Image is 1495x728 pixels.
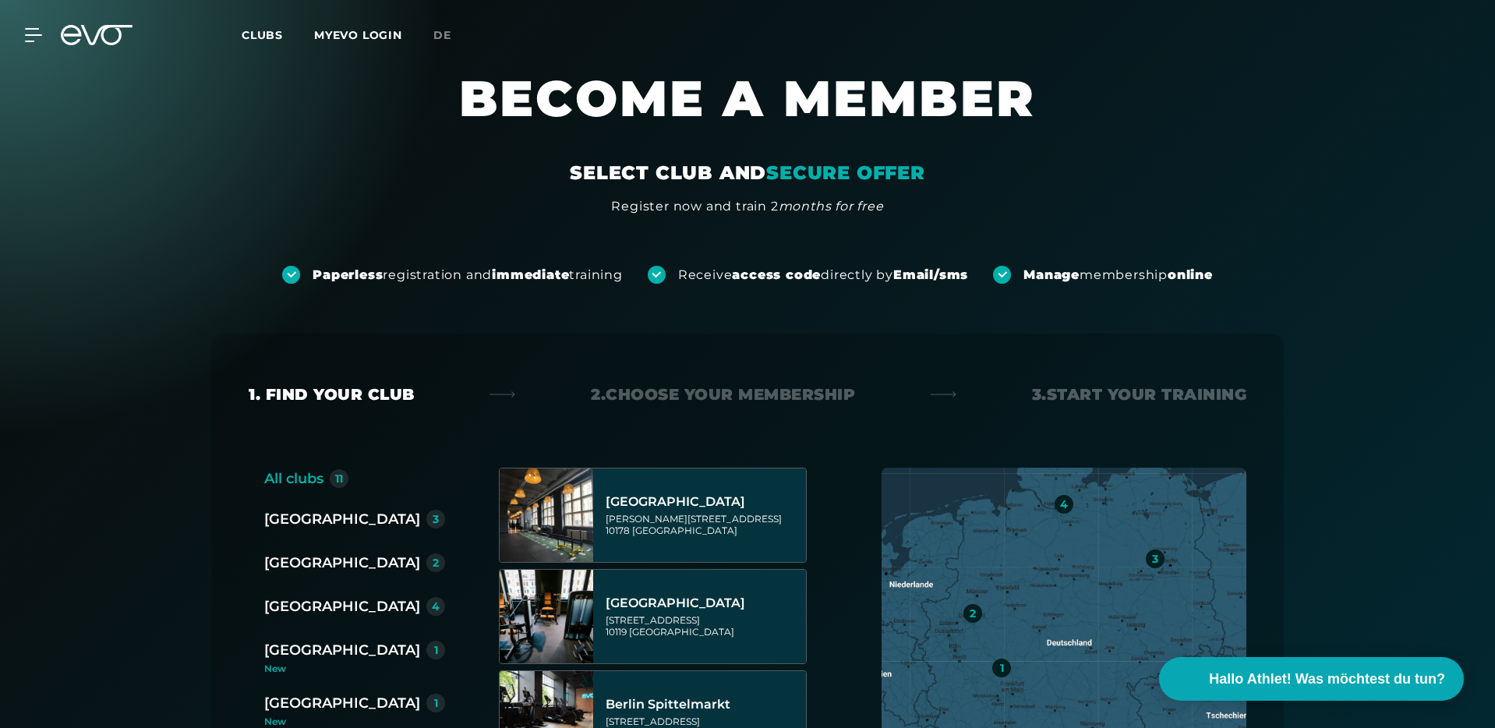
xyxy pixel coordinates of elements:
div: Receive directly by [678,267,968,284]
strong: immediate [492,267,569,282]
strong: online [1168,267,1213,282]
div: membership [1023,267,1213,284]
div: 1 [1000,663,1004,673]
div: 1 [434,645,438,656]
div: 2. Choose your membership [591,383,855,405]
div: SELECT CLUB AND [570,161,925,186]
div: registration and training [313,267,623,284]
div: 2 [433,557,439,568]
a: Clubs [242,27,314,42]
div: [GEOGRAPHIC_DATA] [264,595,420,617]
div: New [264,717,445,726]
strong: access code [732,267,821,282]
div: 4 [1060,499,1068,510]
div: 11 [335,473,343,484]
strong: Paperless [313,267,383,282]
div: 2 [970,608,976,619]
div: [GEOGRAPHIC_DATA] [606,595,801,611]
div: [GEOGRAPHIC_DATA] [264,639,420,661]
strong: Manage [1023,267,1080,282]
div: [PERSON_NAME][STREET_ADDRESS] 10178 [GEOGRAPHIC_DATA] [606,513,801,536]
h1: BECOME A MEMBER [280,67,1215,161]
em: SECURE OFFER [766,161,925,184]
div: [GEOGRAPHIC_DATA] [606,494,801,510]
button: Hallo Athlet! Was möchtest du tun? [1159,657,1464,701]
div: All clubs [264,468,323,489]
div: [GEOGRAPHIC_DATA] [264,692,420,714]
img: Berlin Rosenthaler Platz [500,570,593,663]
span: Hallo Athlet! Was möchtest du tun? [1209,669,1445,690]
div: 4 [432,601,440,612]
div: [GEOGRAPHIC_DATA] [264,552,420,574]
div: [GEOGRAPHIC_DATA] [264,508,420,530]
em: months for free [779,199,884,214]
div: 3. Start your Training [1032,383,1247,405]
div: New [264,664,458,673]
a: MYEVO LOGIN [314,28,402,42]
div: 3 [1152,553,1158,564]
span: de [433,28,451,42]
div: 1. Find your club [249,383,415,405]
div: Berlin Spittelmarkt [606,697,801,712]
div: 3 [433,514,439,525]
div: [STREET_ADDRESS] 10119 [GEOGRAPHIC_DATA] [606,614,801,638]
div: 1 [434,698,438,709]
div: Register now and train 2 [611,197,883,216]
a: de [433,27,470,44]
img: Berlin Alexanderplatz [500,468,593,562]
strong: Email/sms [893,267,968,282]
span: Clubs [242,28,283,42]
